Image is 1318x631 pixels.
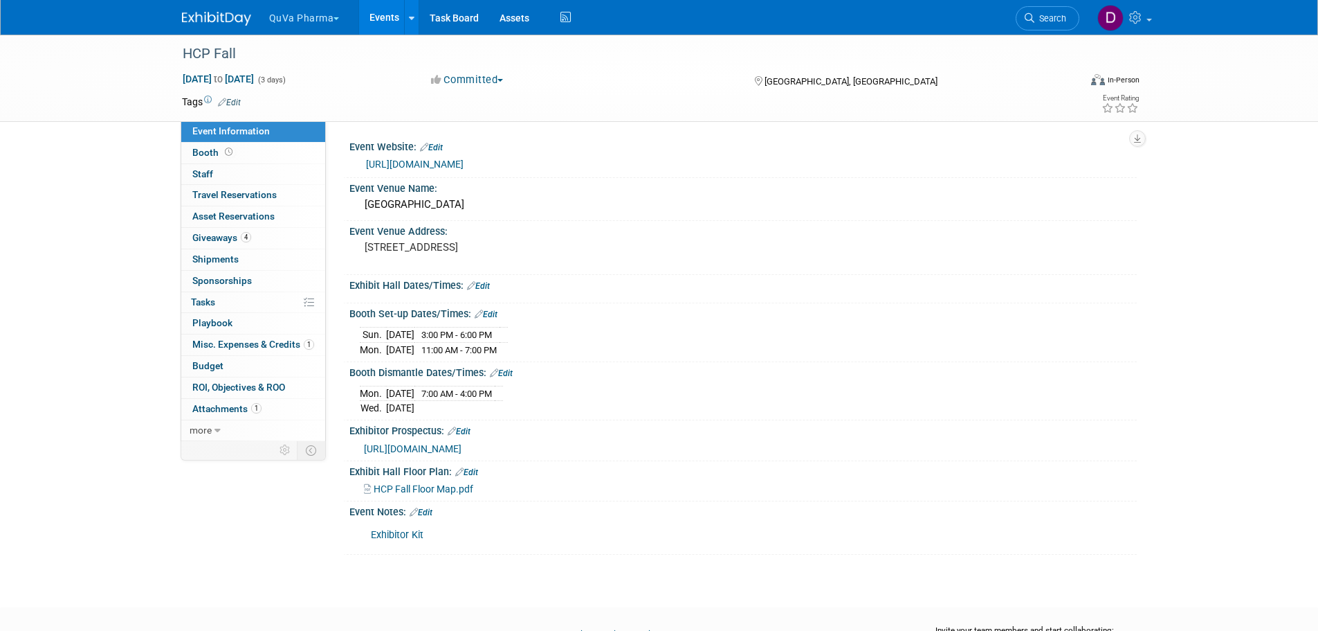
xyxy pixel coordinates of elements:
div: In-Person [1107,75,1139,85]
a: Sponsorships [181,271,325,292]
td: [DATE] [386,401,414,416]
span: Booth not reserved yet [222,147,235,157]
a: Misc. Expenses & Credits1 [181,335,325,355]
a: Edit [410,508,432,517]
a: Travel Reservations [181,185,325,206]
a: Edit [218,98,241,107]
div: Event Notes: [349,501,1137,519]
span: Booth [192,147,235,158]
a: Edit [475,310,497,319]
td: [DATE] [386,342,414,357]
span: Staff [192,168,213,179]
div: [GEOGRAPHIC_DATA] [360,194,1126,215]
span: (3 days) [257,75,286,85]
div: Exhibit Hall Dates/Times: [349,275,1137,293]
td: Mon. [360,342,386,357]
a: Edit [420,143,443,152]
span: Budget [192,360,223,371]
a: more [181,420,325,441]
div: Booth Set-up Dates/Times: [349,303,1137,321]
a: Search [1016,6,1079,30]
span: Tasks [191,296,215,308]
pre: [STREET_ADDRESS] [365,241,662,254]
a: Giveaways4 [181,228,325,249]
span: Attachments [192,403,262,414]
div: Event Format [998,72,1140,93]
a: [URL][DOMAIN_NAME] [366,159,464,170]
a: Event Information [181,121,325,142]
td: Mon. [360,386,386,401]
a: Staff [181,164,325,185]
span: 4 [241,232,251,242]
button: Committed [426,73,509,87]
a: Edit [455,468,478,477]
span: 11:00 AM - 7:00 PM [421,345,497,355]
a: Attachments1 [181,399,325,420]
span: Giveaways [192,232,251,243]
div: Exhibit Hall Floor Plan: [349,461,1137,479]
span: Event Information [192,125,270,136]
span: Shipments [192,254,239,265]
span: HCP Fall Floor Map.pdf [374,483,473,495]
a: Edit [467,281,490,291]
div: Exhibitor Prospectus: [349,420,1137,438]
span: to [212,73,225,85]
span: Sponsorships [192,275,252,286]
span: Asset Reservations [192,211,275,222]
div: Booth Dismantle Dates/Times: [349,362,1137,380]
a: Edit [490,368,513,378]
a: HCP Fall Floor Map.pdf [364,483,473,495]
span: 7:00 AM - 4:00 PM [421,389,492,399]
span: [DATE] [DATE] [182,73,255,85]
span: 3:00 PM - 6:00 PM [421,330,492,340]
a: Edit [448,427,470,436]
td: Toggle Event Tabs [297,441,325,459]
div: Event Website: [349,136,1137,154]
span: [GEOGRAPHIC_DATA], [GEOGRAPHIC_DATA] [765,76,937,87]
span: Playbook [192,317,232,328]
td: Tags [182,95,241,109]
a: Tasks [181,292,325,313]
span: more [190,425,212,436]
a: ROI, Objectives & ROO [181,377,325,398]
span: ROI, Objectives & ROO [192,382,285,393]
td: Personalize Event Tab Strip [273,441,298,459]
a: Exhibitor Kit [371,529,423,541]
td: Wed. [360,401,386,416]
a: Shipments [181,249,325,270]
a: [URL][DOMAIN_NAME] [364,443,461,454]
img: Danielle Mitchell [1097,5,1124,31]
span: 1 [251,403,262,414]
span: Travel Reservations [192,189,277,200]
a: Booth [181,143,325,163]
a: Asset Reservations [181,206,325,227]
a: Budget [181,356,325,377]
div: Event Venue Name: [349,178,1137,195]
td: Sun. [360,327,386,342]
img: Format-Inperson.png [1091,74,1105,85]
span: Search [1034,13,1066,24]
img: ExhibitDay [182,12,251,26]
div: Event Rating [1101,95,1139,102]
td: [DATE] [386,386,414,401]
td: [DATE] [386,327,414,342]
a: Playbook [181,313,325,334]
div: Event Venue Address: [349,221,1137,238]
div: HCP Fall [178,42,1059,66]
span: 1 [304,339,314,350]
span: Misc. Expenses & Credits [192,339,314,350]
